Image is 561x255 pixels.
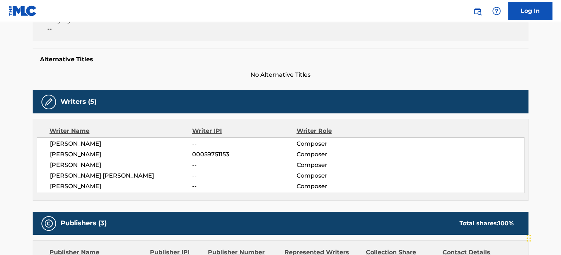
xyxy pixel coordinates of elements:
[60,98,96,106] h5: Writers (5)
[473,7,482,15] img: search
[524,220,561,255] iframe: Chat Widget
[296,127,391,135] div: Writer Role
[296,161,391,170] span: Composer
[296,182,391,191] span: Composer
[40,56,521,63] h5: Alternative Titles
[192,127,297,135] div: Writer IPI
[296,171,391,180] span: Composer
[489,4,504,18] div: Help
[9,6,37,16] img: MLC Logo
[50,171,192,180] span: [PERSON_NAME] [PERSON_NAME]
[50,139,192,148] span: [PERSON_NAME]
[527,227,531,249] div: Drag
[33,70,528,79] span: No Alternative Titles
[459,219,514,228] div: Total shares:
[470,4,485,18] a: Public Search
[49,127,192,135] div: Writer Name
[192,182,296,191] span: --
[44,219,53,228] img: Publishers
[50,161,192,170] span: [PERSON_NAME]
[50,150,192,159] span: [PERSON_NAME]
[492,7,501,15] img: help
[44,98,53,106] img: Writers
[508,2,552,20] a: Log In
[296,139,391,148] span: Composer
[192,139,296,148] span: --
[50,182,192,191] span: [PERSON_NAME]
[192,161,296,170] span: --
[60,219,107,227] h5: Publishers (3)
[47,25,166,33] span: --
[296,150,391,159] span: Composer
[498,220,514,227] span: 100 %
[192,171,296,180] span: --
[192,150,296,159] span: 00059751153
